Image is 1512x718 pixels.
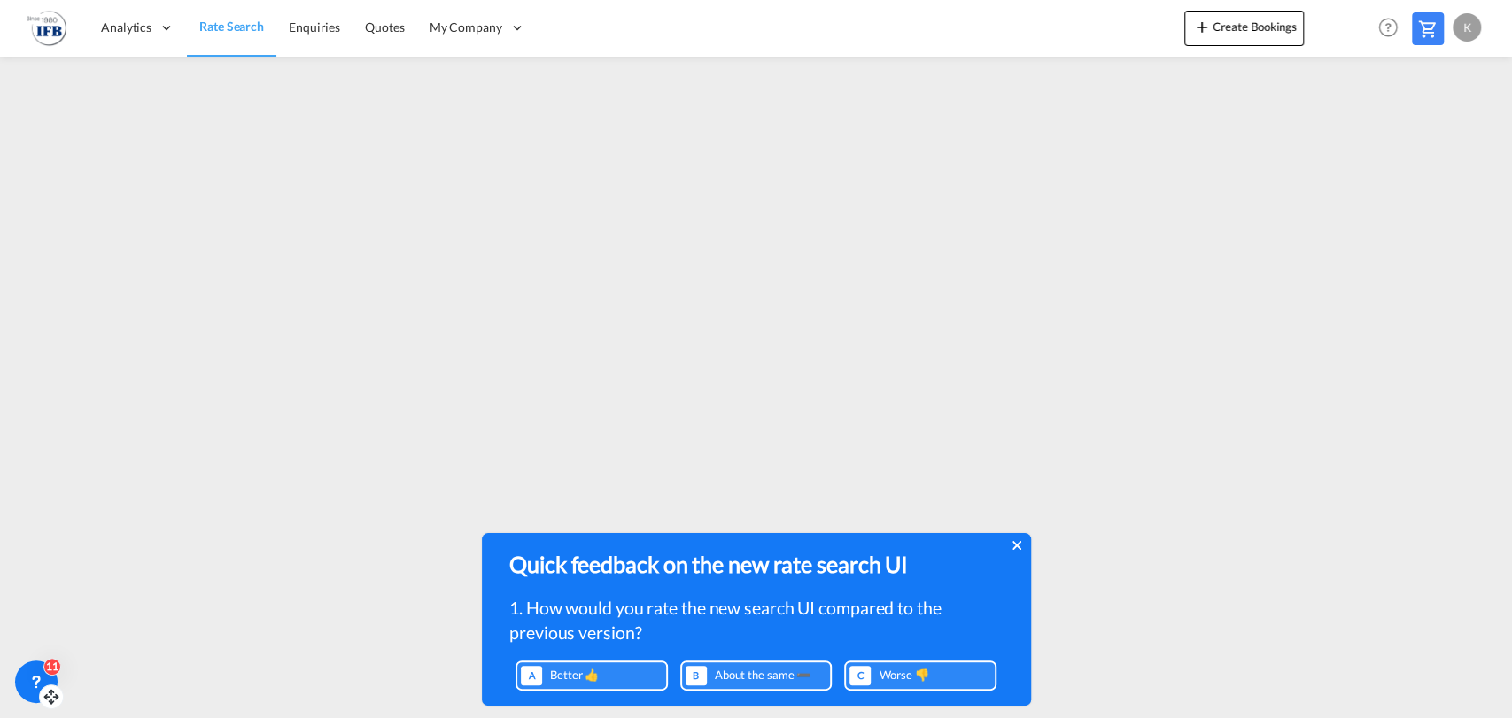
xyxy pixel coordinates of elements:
span: Rate Search [199,19,264,34]
div: K [1453,13,1481,42]
span: Analytics [101,19,151,36]
div: Help [1373,12,1412,44]
span: My Company [430,19,502,36]
span: Help [1373,12,1403,42]
img: 2b726980256c11eeaa87296e05903fd5.png [27,8,66,48]
md-icon: icon-plus 400-fg [1191,16,1213,37]
span: Quotes [365,19,404,35]
span: Enquiries [289,19,340,35]
button: icon-plus 400-fgCreate Bookings [1184,11,1304,46]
